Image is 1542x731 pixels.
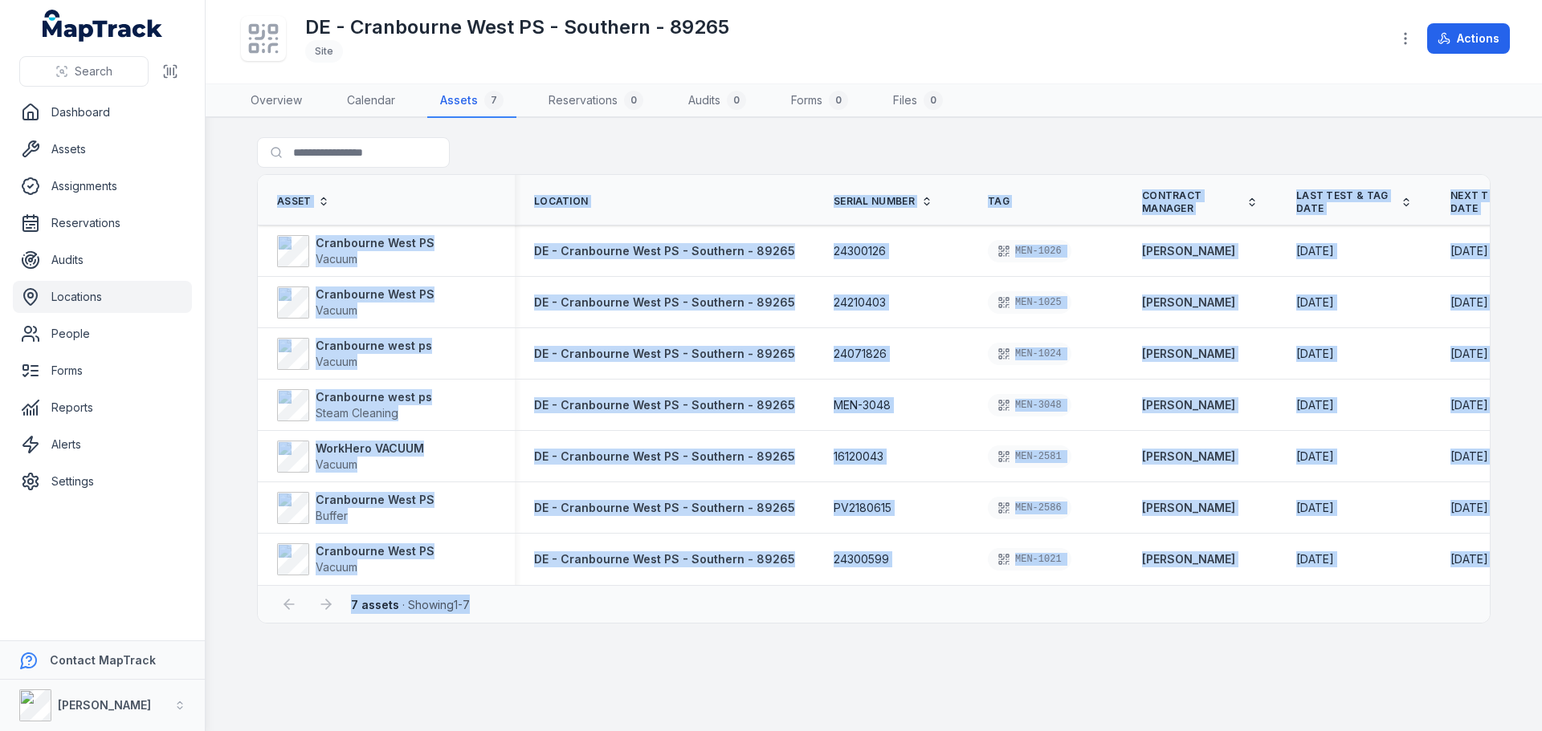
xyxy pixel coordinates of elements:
a: Cranbourne west psVacuum [277,338,432,370]
span: Tag [988,195,1010,208]
a: [PERSON_NAME] [1142,243,1235,259]
a: [PERSON_NAME] [1142,397,1235,413]
strong: Cranbourne West PS [316,492,434,508]
a: Assets [13,133,192,165]
a: Cranbourne West PSVacuum [277,286,434,319]
span: [DATE] [1450,347,1488,360]
button: Search [19,56,149,87]
a: Files0 [880,84,956,118]
a: Forms0 [778,84,861,118]
span: 24300126 [834,243,886,259]
span: [DATE] [1296,501,1334,514]
time: 2/28/2026, 12:00:00 AM [1450,243,1488,259]
span: [DATE] [1296,347,1334,360]
a: DE - Cranbourne West PS - Southern - 89265 [534,346,795,362]
div: MEN-1026 [988,240,1071,262]
a: Cranbourne West PSVacuum [277,235,434,267]
span: Search [75,63,112,79]
span: [DATE] [1450,501,1488,514]
a: Assignments [13,170,192,202]
span: DE - Cranbourne West PS - Southern - 89265 [534,398,795,412]
span: Vacuum [316,303,357,317]
a: Asset [277,195,329,208]
time: 8/28/2025, 12:00:00 AM [1296,243,1334,259]
span: PV2180615 [834,500,891,516]
strong: [PERSON_NAME] [58,698,151,712]
a: Alerts [13,428,192,461]
span: 24210403 [834,294,886,311]
a: Audits [13,244,192,276]
time: 3/3/2025, 10:00:00 AM [1296,449,1334,465]
a: Cranbourne west psSteam Cleaning [277,389,432,421]
a: Contract Manager [1142,189,1258,215]
time: 2/28/2026, 11:00:00 AM [1450,397,1488,413]
span: Location [534,195,588,208]
span: DE - Cranbourne West PS - Southern - 89265 [534,501,795,514]
span: Contract Manager [1142,189,1240,215]
h1: DE - Cranbourne West PS - Southern - 89265 [305,14,729,40]
a: Cranbourne West PSBuffer [277,492,434,524]
a: People [13,318,192,350]
span: MEN-3048 [834,397,891,413]
span: Last Test & Tag Date [1296,189,1394,215]
a: Serial Number [834,195,932,208]
time: 9/3/2025, 11:00:00 AM [1450,449,1488,465]
a: DE - Cranbourne West PS - Southern - 89265 [534,243,795,259]
a: Reservations [13,207,192,239]
span: DE - Cranbourne West PS - Southern - 89265 [534,347,795,360]
a: Forms [13,355,192,387]
div: Site [305,40,343,63]
a: [PERSON_NAME] [1142,294,1235,311]
a: Calendar [334,84,408,118]
div: 0 [624,91,643,110]
time: 8/28/2025, 11:00:00 AM [1296,551,1334,567]
span: Buffer [316,509,348,522]
a: Dashboard [13,96,192,128]
div: MEN-2586 [988,497,1071,519]
span: [DATE] [1450,244,1488,258]
a: Settings [13,465,192,497]
div: 0 [924,91,943,110]
div: MEN-2581 [988,445,1071,468]
time: 8/28/2025, 10:00:00 AM [1296,500,1334,516]
span: Vacuum [316,457,357,471]
a: Reports [13,392,192,424]
span: [DATE] [1296,244,1334,258]
strong: Cranbourne West PS [316,286,434,303]
time: 8/28/2025, 10:00:00 AM [1296,397,1334,413]
span: DE - Cranbourne West PS - Southern - 89265 [534,449,795,463]
a: DE - Cranbourne West PS - Southern - 89265 [534,294,795,311]
strong: Cranbourne west ps [316,338,432,354]
a: [PERSON_NAME] [1142,551,1235,567]
a: [PERSON_NAME] [1142,500,1235,516]
time: 2/28/2026, 10:00:00 AM [1450,551,1488,567]
time: 8/28/2025, 12:00:00 AM [1296,294,1334,311]
span: Asset [277,195,312,208]
a: Last Test & Tag Date [1296,189,1412,215]
span: [DATE] [1450,295,1488,309]
strong: Contact MapTrack [50,653,156,667]
span: · Showing 1 - 7 [351,598,470,611]
a: WorkHero VACUUMVacuum [277,441,424,473]
strong: WorkHero VACUUM [316,441,424,457]
a: Cranbourne West PSVacuum [277,543,434,575]
div: MEN-1025 [988,291,1071,314]
strong: [PERSON_NAME] [1142,346,1235,362]
div: MEN-1024 [988,343,1071,365]
span: [DATE] [1296,552,1334,566]
a: Locations [13,281,192,313]
div: 7 [484,91,504,110]
a: Reservations0 [536,84,656,118]
span: Vacuum [316,355,357,368]
span: [DATE] [1450,449,1488,463]
a: Assets7 [427,84,516,118]
a: DE - Cranbourne West PS - Southern - 89265 [534,397,795,413]
span: [DATE] [1296,398,1334,412]
a: MapTrack [43,10,163,42]
span: 24300599 [834,551,889,567]
span: [DATE] [1450,398,1488,412]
